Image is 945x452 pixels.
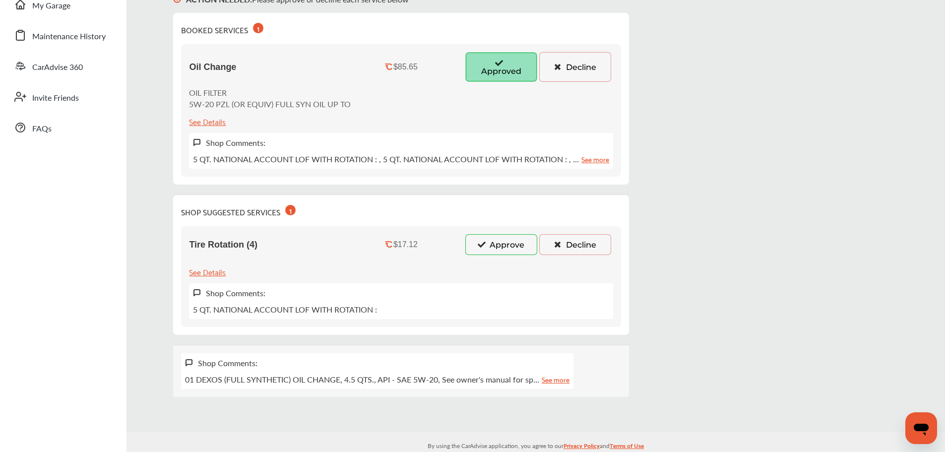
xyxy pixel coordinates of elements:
[581,153,609,165] a: See more
[539,234,611,255] button: Decline
[32,61,83,74] span: CarAdvise 360
[189,115,226,128] div: See Details
[193,289,201,297] img: svg+xml;base64,PHN2ZyB3aWR0aD0iMTYiIGhlaWdodD0iMTciIHZpZXdCb3g9IjAgMCAxNiAxNyIgZmlsbD0ibm9uZSIgeG...
[9,115,117,140] a: FAQs
[32,30,106,43] span: Maintenance History
[285,205,296,215] div: 1
[189,62,236,72] span: Oil Change
[9,84,117,110] a: Invite Friends
[181,21,263,36] div: BOOKED SERVICES
[193,304,377,315] p: 5 QT. NATIONAL ACCOUNT LOF WITH ROTATION :
[193,153,609,165] p: 5 QT. NATIONAL ACCOUNT LOF WITH ROTATION : , 5 QT. NATIONAL ACCOUNT LOF WITH ROTATION : , …
[189,240,257,250] span: Tire Rotation (4)
[9,22,117,48] a: Maintenance History
[905,412,937,444] iframe: Button to launch messaging window
[32,123,52,135] span: FAQs
[206,287,265,299] label: Shop Comments:
[539,52,611,82] button: Decline
[189,98,351,110] p: 5W-20 PZL (OR EQUIV) FULL SYN OIL UP TO
[189,265,226,278] div: See Details
[181,203,296,218] div: SHOP SUGGESTED SERVICES
[542,374,569,385] a: See more
[206,137,265,148] label: Shop Comments:
[198,357,257,369] div: Shop Comments:
[393,240,418,249] div: $17.12
[126,440,945,451] p: By using the CarAdvise application, you agree to our and
[185,359,193,367] img: svg+xml;base64,PHN2ZyB3aWR0aD0iMTYiIGhlaWdodD0iMTciIHZpZXdCb3g9IjAgMCAxNiAxNyIgZmlsbD0ibm9uZSIgeG...
[189,87,351,98] p: OIL FILTER
[465,234,537,255] button: Approve
[9,53,117,79] a: CarAdvise 360
[32,92,79,105] span: Invite Friends
[465,52,537,82] button: Approved
[253,23,263,33] div: 1
[185,374,569,385] p: 01 DEXOS (FULL SYNTHETIC) OIL CHANGE, 4.5 QTS., API - SAE 5W-20, See owner's manual for sp…
[193,138,201,147] img: svg+xml;base64,PHN2ZyB3aWR0aD0iMTYiIGhlaWdodD0iMTciIHZpZXdCb3g9IjAgMCAxNiAxNyIgZmlsbD0ibm9uZSIgeG...
[393,63,418,71] div: $85.65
